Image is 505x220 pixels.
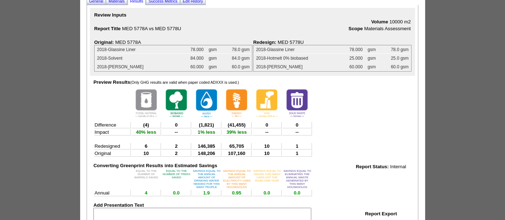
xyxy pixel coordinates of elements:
td: gsm [365,63,385,71]
span: -- [175,129,178,135]
td: 78.0 gsm [385,45,411,54]
span: 10 [143,151,149,156]
td: 60.0 gsm [225,63,252,71]
span: Report Status: [356,164,389,169]
img: SolidWaste_Metric.png [283,86,312,120]
span: (1,821) [199,122,214,128]
span: MED 5778U [278,40,304,45]
span: MED 5778A [115,40,141,45]
td: 2018-Glassine Liner [95,45,187,54]
span: SAVINGS EQUAL TO TAKING THIS MANY CARS OFF THE ROAD ONE YEAR [253,169,281,182]
img: Water_Metric.png [192,86,221,121]
span: SAVINGS EQUAL TO THE ANNUAL AMOUNT OF DRINKING WATER NEEDED FOR THIS MANY PEOPLE [193,169,220,189]
span: 1 [296,151,298,156]
img: Bio_Metric.png [162,86,191,120]
span: 0.0 [263,190,270,196]
span: 146,385 [198,143,215,149]
span: 1.9 [203,190,210,196]
td: 84.0 gsm [225,54,252,63]
td: 78.000 [346,45,365,54]
span: 0.0 [173,190,180,196]
span: SAVINGS EQUAL TO THE ANNUAL AMOUNT OF ELECTRICITY USED BY THIS MANY HOUSEHOLDS [223,169,251,189]
span: (Only GHG results are valid when paper coded ADXXX is used.) [130,80,239,84]
span: -- [265,129,268,135]
td: gsm [365,54,385,63]
td: 78.0 gsm [225,45,252,54]
td: Redesigned [94,143,131,150]
td: Difference [94,122,131,128]
td: 2018-Glassine Liner [253,45,345,54]
span: 65,705 [229,143,244,149]
span: Internal [390,164,406,169]
span: 0 [296,122,298,128]
b: Scope [349,26,363,31]
span: 148,206 [198,151,215,156]
span: 0 [266,122,268,128]
span: 40% less [136,129,156,135]
span: Redesign: [253,40,276,45]
td: Impact [94,129,131,136]
span: 4 [145,190,147,196]
td: gsm [206,45,225,54]
td: 2018-Hotmelt 0% biobased [253,54,345,63]
td: 2018-Solvent [95,54,187,63]
span: 2 [175,143,178,149]
td: Review Inputs [93,12,412,18]
span: Preview Results [93,79,239,85]
span: 1% less [198,129,215,135]
td: gsm [365,45,385,54]
td: 78.000 [187,45,206,54]
span: 0 [175,122,178,128]
td: 60.000 [346,63,365,71]
span: 0.95 [232,190,242,196]
td: Original [94,150,131,157]
span: (41,455) [228,122,246,128]
span: (4) [143,122,149,128]
span: 39% less [226,129,247,135]
b: Report Title [94,26,121,31]
b: Volume [371,19,388,24]
b: Report Export [365,211,397,216]
td: gsm [206,54,225,63]
span: -- [295,129,299,135]
td: gsm [206,63,225,71]
span: 2 [175,151,178,156]
span: Original: [94,40,114,45]
span: EQUAL TO THE NUMBER OF TREES SAVED [163,169,190,179]
img: Fossil.png [132,86,161,120]
span: 0.0 [294,190,300,196]
img: GHG.png [253,86,281,120]
span: Converting Greenprint Results into Estimated Savings [93,163,217,168]
span: Materials Assessment [364,26,411,31]
span: 10000 m2 [390,19,411,24]
span: 6 [145,143,147,149]
span: EQUAL TO THE NUMBER OF BARRELS SAVED [134,169,158,179]
td: 60.000 [187,63,206,71]
td: 2018-[PERSON_NAME] [253,63,345,71]
td: 25.000 [346,54,365,63]
img: Energy_Metric.png [222,86,251,120]
td: 60.0 gsm [385,63,411,71]
span: 10 [264,143,270,149]
span: 107,160 [228,151,245,156]
span: SAVINGS EQUAL TO ELIMINATING THE ANNUAL WASTE GENERATED BY THIS MANY HOUSEHOLDS [283,169,311,189]
td: 2018-[PERSON_NAME] [95,63,187,71]
td: 25.0 gsm [385,54,411,63]
span: 1 [296,143,298,149]
span: MED 5778A vs MED 5778U [122,26,181,31]
span: Add Presentation Text [93,202,144,208]
td: 84.000 [187,54,206,63]
td: Annual [94,190,131,196]
span: 10 [264,151,270,156]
